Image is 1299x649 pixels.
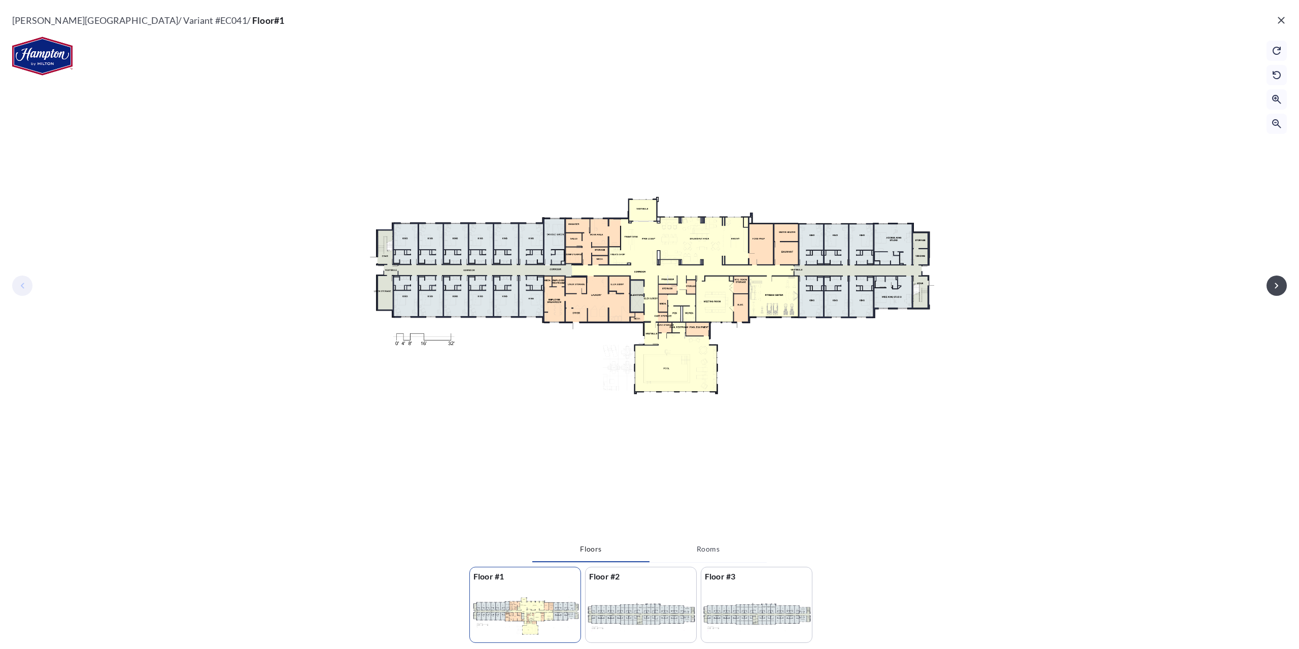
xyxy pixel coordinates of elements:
button: Floors [532,537,649,562]
p: Floor #1 [470,567,580,586]
img: floorplanBranLogoPlug [12,37,73,76]
button: Rooms [649,537,767,561]
p: Floor #3 [701,567,812,586]
span: Floor#1 [252,15,284,26]
p: Floor #2 [586,567,696,586]
p: [PERSON_NAME][GEOGRAPHIC_DATA] / Variant # EC041 / [12,12,284,30]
